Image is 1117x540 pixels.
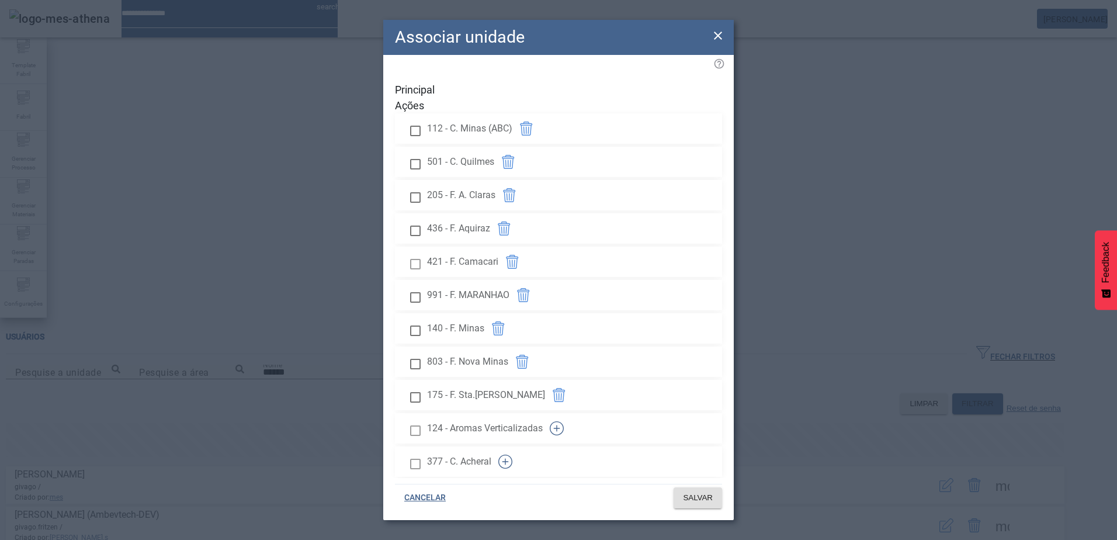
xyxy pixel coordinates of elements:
span: 803 - F. Nova Minas [427,355,508,369]
span: 112 - C. Minas (ABC) [427,122,512,136]
span: 991 - F. MARANHAO [427,288,509,302]
span: Principal [395,82,722,98]
span: 436 - F. Aquiraz [427,221,490,236]
span: 140 - F. Minas [427,321,484,335]
span: 124 - Aromas Verticalizadas [427,421,543,435]
h2: Associar unidade [395,25,525,50]
span: 205 - F. A. Claras [427,188,495,202]
span: 421 - F. Camacari [427,255,498,269]
button: CANCELAR [395,487,455,508]
span: 175 - F. Sta.[PERSON_NAME] [427,388,545,402]
span: SALVAR [683,492,713,504]
span: Feedback [1101,242,1111,283]
button: SALVAR [674,487,722,508]
span: CANCELAR [404,492,446,504]
span: 501 - C. Quilmes [427,155,494,169]
span: Ações [395,98,722,113]
button: Feedback - Mostrar pesquisa [1095,230,1117,310]
span: 377 - C. Acheral [427,455,491,469]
